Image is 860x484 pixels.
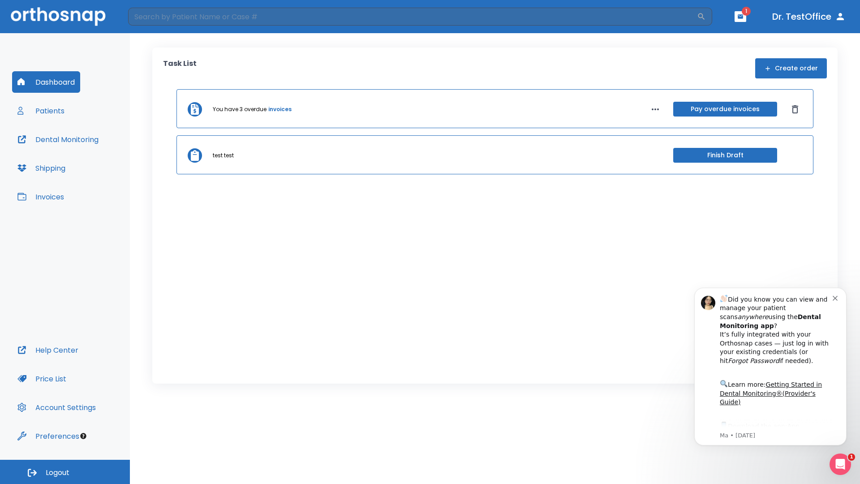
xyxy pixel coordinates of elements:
[12,425,85,447] button: Preferences
[12,129,104,150] button: Dental Monitoring
[755,58,827,78] button: Create order
[12,186,69,207] button: Invoices
[681,277,860,480] iframe: Intercom notifications message
[11,7,106,26] img: Orthosnap
[742,7,751,16] span: 1
[788,102,802,117] button: Dismiss
[163,58,197,78] p: Task List
[830,454,851,475] iframe: Intercom live chat
[673,148,777,163] button: Finish Draft
[12,339,84,361] button: Help Center
[12,100,70,121] button: Patients
[128,8,697,26] input: Search by Patient Name or Case #
[673,102,777,117] button: Pay overdue invoices
[12,397,101,418] button: Account Settings
[46,468,69,478] span: Logout
[848,454,855,461] span: 1
[268,105,292,113] a: invoices
[213,151,234,160] p: test test
[12,157,71,179] button: Shipping
[213,105,267,113] p: You have 3 overdue
[12,368,72,389] button: Price List
[769,9,849,25] button: Dr. TestOffice
[12,71,80,93] button: Dashboard
[79,432,87,440] div: Tooltip anchor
